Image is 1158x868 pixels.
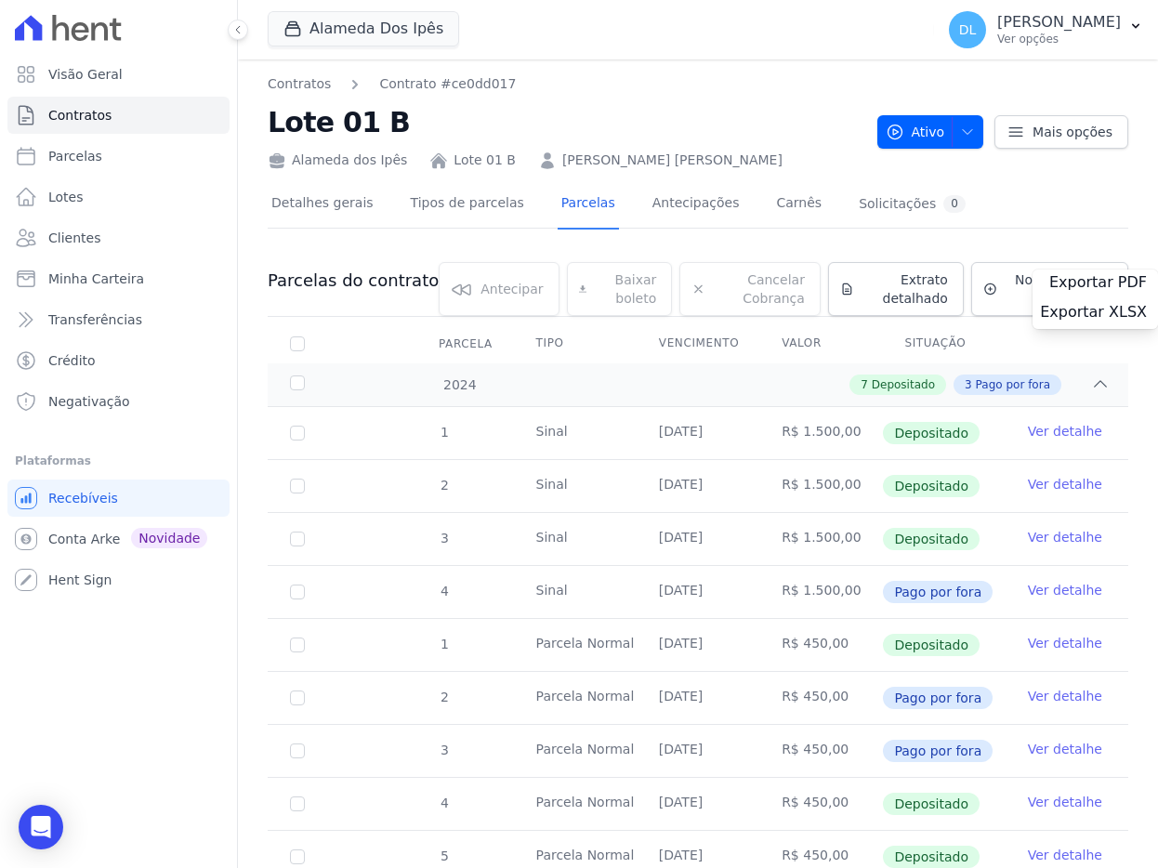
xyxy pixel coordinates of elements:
span: 3 [439,531,449,546]
p: [PERSON_NAME] [997,13,1121,32]
span: Pago por fora [883,740,993,762]
div: 0 [943,195,966,213]
a: Hent Sign [7,561,230,598]
button: Alameda Dos Ipês [268,11,459,46]
a: Carnês [772,180,825,230]
a: Detalhes gerais [268,180,377,230]
td: Parcela Normal [514,778,637,830]
a: Transferências [7,301,230,338]
input: Só é possível selecionar pagamentos em aberto [290,690,305,705]
span: Depositado [883,422,980,444]
a: Ver detalhe [1028,740,1102,758]
td: R$ 1.500,00 [759,460,882,512]
td: [DATE] [637,407,759,459]
span: 5 [439,848,449,863]
span: Minha Carteira [48,270,144,288]
a: Ver detalhe [1028,422,1102,441]
a: Ver detalhe [1028,475,1102,493]
input: Só é possível selecionar pagamentos em aberto [290,849,305,864]
span: Negativação [48,392,130,411]
td: R$ 1.500,00 [759,407,882,459]
span: Lotes [48,188,84,206]
td: [DATE] [637,672,759,724]
a: Solicitações0 [855,180,969,230]
td: Parcela Normal [514,619,637,671]
td: Sinal [514,407,637,459]
td: Sinal [514,566,637,618]
input: Só é possível selecionar pagamentos em aberto [290,585,305,599]
div: Open Intercom Messenger [19,805,63,849]
a: Contrato #ce0dd017 [379,74,516,94]
td: R$ 450,00 [759,672,882,724]
span: 3 [439,743,449,757]
a: [PERSON_NAME] [PERSON_NAME] [562,151,783,170]
td: Parcela Normal [514,725,637,777]
td: Sinal [514,513,637,565]
span: Pago por fora [883,581,993,603]
td: R$ 450,00 [759,619,882,671]
a: Mais opções [994,115,1128,149]
span: Transferências [48,310,142,329]
a: Crédito [7,342,230,379]
input: Só é possível selecionar pagamentos em aberto [290,532,305,546]
input: Só é possível selecionar pagamentos em aberto [290,479,305,493]
span: Recebíveis [48,489,118,507]
span: 1 [439,425,449,440]
span: Exportar XLSX [1040,303,1147,322]
div: Solicitações [859,195,966,213]
span: Depositado [883,528,980,550]
td: [DATE] [637,566,759,618]
a: Contratos [7,97,230,134]
nav: Breadcrumb [268,74,862,94]
td: [DATE] [637,778,759,830]
span: DL [959,23,977,36]
h3: Parcelas do contrato [268,270,439,292]
a: Clientes [7,219,230,256]
a: Nova cobrança avulsa [971,262,1128,316]
div: Plataformas [15,450,222,472]
span: 1 [439,637,449,651]
td: [DATE] [637,513,759,565]
span: Parcelas [48,147,102,165]
td: R$ 1.500,00 [759,566,882,618]
td: [DATE] [637,460,759,512]
td: [DATE] [637,619,759,671]
span: 2 [439,478,449,493]
a: Exportar XLSX [1040,303,1151,325]
a: Ver detalhe [1028,687,1102,705]
span: Contratos [48,106,112,125]
span: 3 [965,376,972,393]
a: Conta Arke Novidade [7,520,230,558]
a: Lotes [7,178,230,216]
span: Extrato detalhado [862,270,948,308]
span: Visão Geral [48,65,123,84]
button: DL [PERSON_NAME] Ver opções [934,4,1158,56]
span: Nova cobrança avulsa [1005,270,1112,308]
span: Depositado [883,846,980,868]
nav: Breadcrumb [268,74,516,94]
th: Valor [759,324,882,363]
a: Recebíveis [7,480,230,517]
td: R$ 1.500,00 [759,513,882,565]
span: Depositado [883,475,980,497]
a: Negativação [7,383,230,420]
td: R$ 450,00 [759,725,882,777]
p: Ver opções [997,32,1121,46]
td: [DATE] [637,725,759,777]
td: Parcela Normal [514,672,637,724]
a: Ver detalhe [1028,634,1102,652]
span: Hent Sign [48,571,112,589]
span: Crédito [48,351,96,370]
span: Depositado [883,793,980,815]
span: 7 [861,376,868,393]
span: 4 [439,584,449,598]
a: Visão Geral [7,56,230,93]
button: Ativo [877,115,984,149]
a: Minha Carteira [7,260,230,297]
td: R$ 450,00 [759,778,882,830]
a: Parcelas [558,180,619,230]
a: Contratos [268,74,331,94]
a: Lote 01 B [454,151,516,170]
a: Ver detalhe [1028,581,1102,599]
span: 4 [439,796,449,810]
